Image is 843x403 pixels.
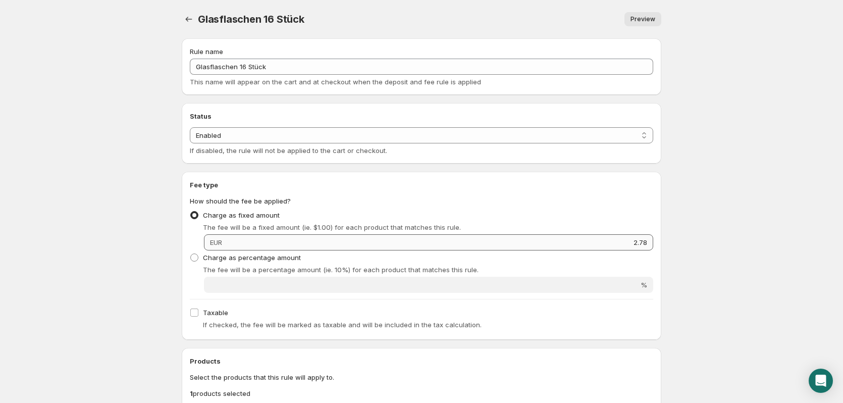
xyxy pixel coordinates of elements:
p: products selected [190,388,653,398]
span: How should the fee be applied? [190,197,291,205]
a: Preview [624,12,661,26]
span: Preview [630,15,655,23]
span: If disabled, the rule will not be applied to the cart or checkout. [190,146,387,155]
span: Charge as fixed amount [203,211,280,219]
span: This name will appear on the cart and at checkout when the deposit and fee rule is applied [190,78,481,86]
span: Taxable [203,309,228,317]
span: Charge as percentage amount [203,254,301,262]
p: The fee will be a percentage amount (ie. 10%) for each product that matches this rule. [203,265,653,275]
span: The fee will be a fixed amount (ie. $1.00) for each product that matches this rule. [203,223,461,231]
span: % [641,281,647,289]
span: Rule name [190,47,223,56]
h2: Fee type [190,180,653,190]
h2: Status [190,111,653,121]
b: 1 [190,389,193,397]
span: EUR [210,238,222,246]
span: Glasflaschen 16 Stück [198,13,304,25]
div: Open Intercom Messenger [809,369,833,393]
h2: Products [190,356,653,366]
span: If checked, the fee will be marked as taxable and will be included in the tax calculation. [203,321,482,329]
p: Select the products that this rule will apply to. [190,372,653,382]
button: Settings [182,12,196,26]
